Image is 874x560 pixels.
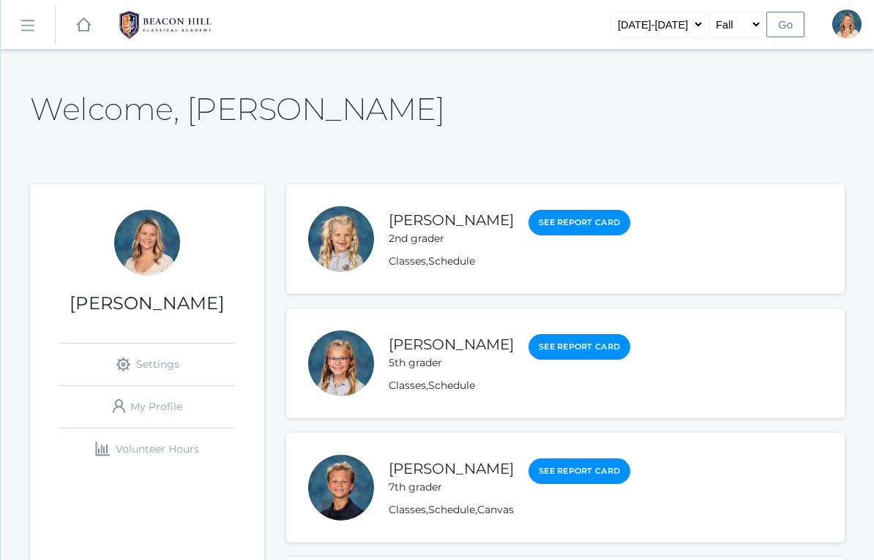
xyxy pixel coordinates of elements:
[389,254,426,268] a: Classes
[308,206,374,272] div: Elle Albanese
[428,379,475,392] a: Schedule
[111,7,220,43] img: 1_BHCALogos-05.png
[30,294,264,313] h1: [PERSON_NAME]
[389,503,426,516] a: Classes
[389,254,630,269] div: ,
[59,428,235,470] a: Volunteer Hours
[528,334,630,360] a: See Report Card
[389,355,514,371] div: 5th grader
[528,210,630,235] a: See Report Card
[389,231,514,246] div: 2nd grader
[428,254,475,268] a: Schedule
[477,503,514,516] a: Canvas
[389,480,514,495] div: 7th grader
[832,10,862,39] div: Heather Albanese
[389,211,514,229] a: [PERSON_NAME]
[389,378,630,393] div: ,
[766,12,804,37] input: Go
[389,379,426,392] a: Classes
[389,336,514,353] a: [PERSON_NAME]
[389,502,630,518] div: , ,
[59,386,235,428] a: My Profile
[59,344,235,385] a: Settings
[308,455,374,521] div: Cole Albanese
[308,330,374,396] div: Paige Albanese
[428,503,475,516] a: Schedule
[389,460,514,477] a: [PERSON_NAME]
[30,92,444,126] h2: Welcome, [PERSON_NAME]
[528,458,630,484] a: See Report Card
[114,210,180,276] div: Heather Albanese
